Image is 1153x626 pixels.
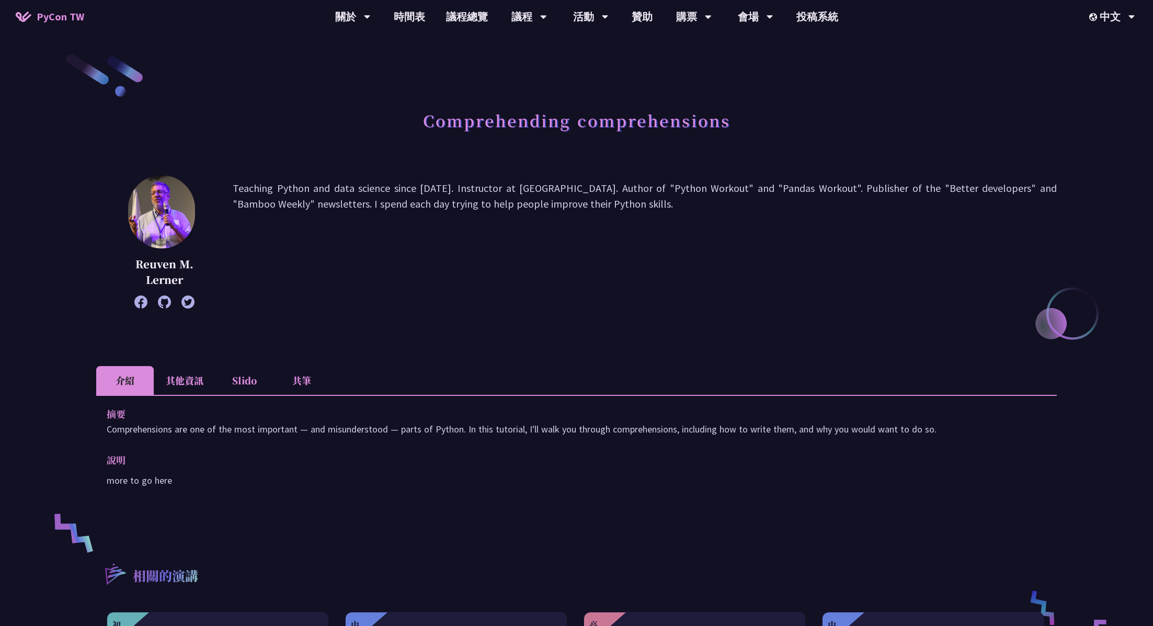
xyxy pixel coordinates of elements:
[233,180,1057,303] p: Teaching Python and data science since [DATE]. Instructor at [GEOGRAPHIC_DATA]. Author of "Python...
[423,105,730,136] h1: Comprehending comprehensions
[128,175,195,248] img: Reuven M. Lerner
[122,256,207,288] p: Reuven M. Lerner
[107,422,1046,437] p: Comprehensions are one of the most important — and misunderstood — parts of Python. In this tutor...
[107,473,1046,488] p: more to go here
[133,566,198,587] p: 相關的演講
[16,12,31,22] img: Home icon of PyCon TW 2025
[5,4,95,30] a: PyCon TW
[107,406,1025,422] p: 摘要
[273,366,330,395] li: 共筆
[89,548,140,599] img: r3.8d01567.svg
[37,9,84,25] span: PyCon TW
[154,366,215,395] li: 其他資訊
[96,366,154,395] li: 介紹
[215,366,273,395] li: Slido
[107,452,1025,468] p: 說明
[1089,13,1100,21] img: Locale Icon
